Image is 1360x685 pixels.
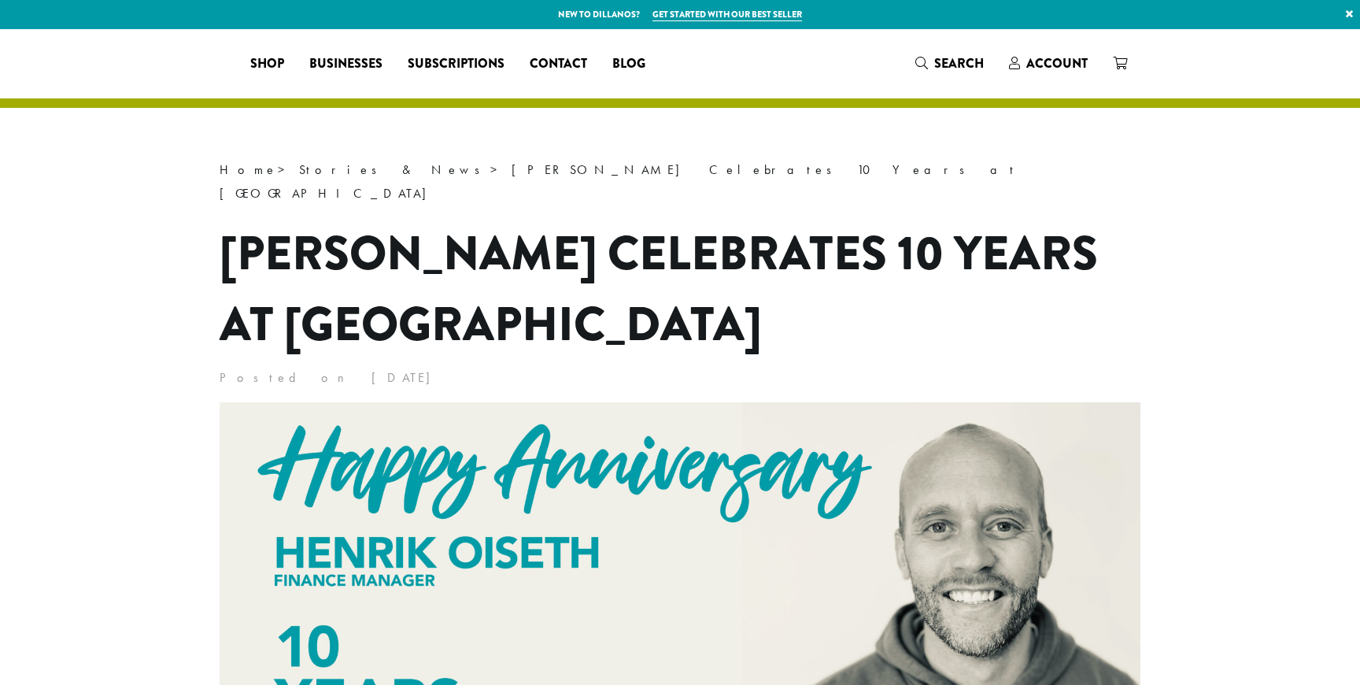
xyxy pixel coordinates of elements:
[238,51,297,76] a: Shop
[220,161,1018,202] span: [PERSON_NAME] Celebrates 10 Years at [GEOGRAPHIC_DATA]
[1026,54,1088,72] span: Account
[220,161,278,178] a: Home
[250,54,284,74] span: Shop
[934,54,984,72] span: Search
[309,54,382,74] span: Businesses
[530,54,587,74] span: Contact
[652,8,802,21] a: Get started with our best seller
[903,50,996,76] a: Search
[220,366,1140,390] p: Posted on [DATE]
[220,161,1018,202] span: > >
[612,54,645,74] span: Blog
[408,54,504,74] span: Subscriptions
[299,161,490,178] a: Stories & News
[220,218,1140,360] h1: [PERSON_NAME] Celebrates 10 Years at [GEOGRAPHIC_DATA]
